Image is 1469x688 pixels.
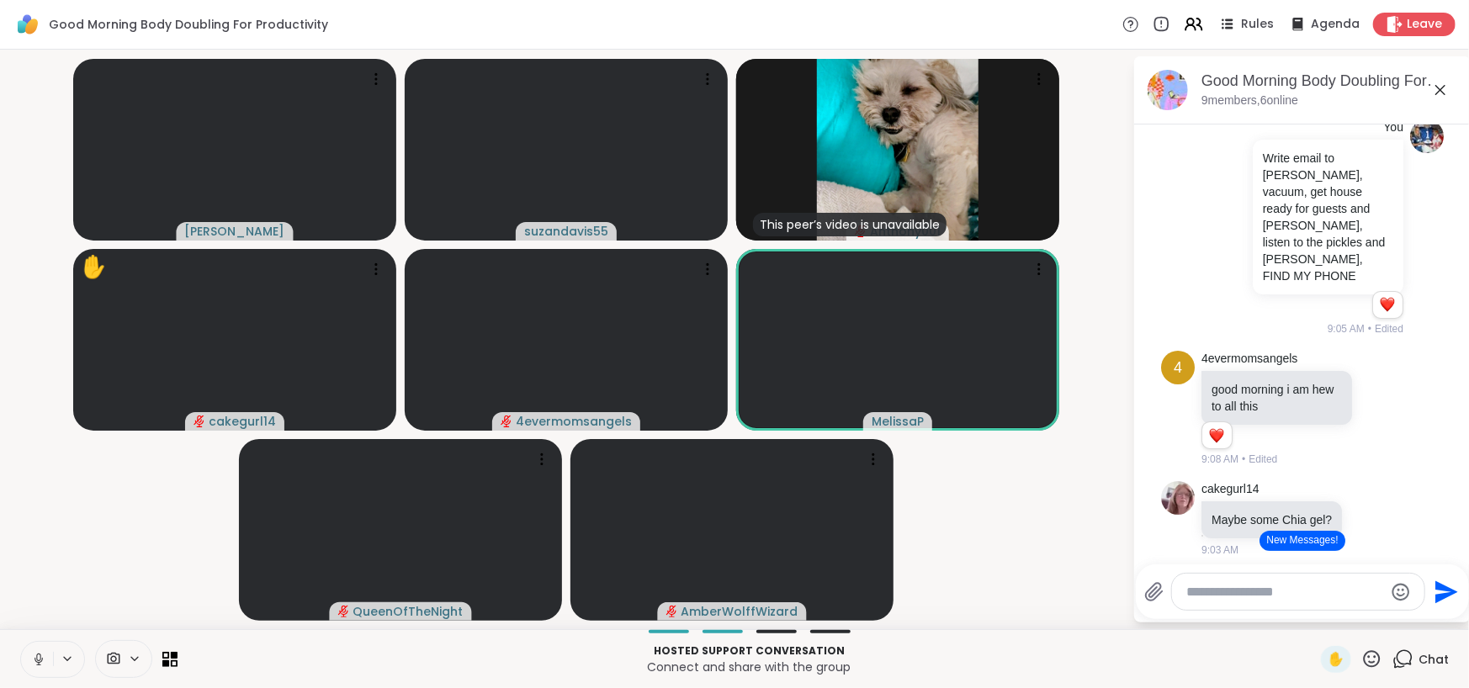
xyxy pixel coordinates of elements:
[13,10,42,39] img: ShareWell Logomark
[338,606,350,617] span: audio-muted
[1311,16,1360,33] span: Agenda
[753,213,947,236] div: This peer’s video is unavailable
[188,659,1311,675] p: Connect and share with the group
[666,606,678,617] span: audio-muted
[1202,422,1232,449] div: Reaction list
[1407,16,1442,33] span: Leave
[1201,93,1298,109] p: 9 members, 6 online
[353,603,464,620] span: QueenOfTheNight
[872,413,924,430] span: MelissaP
[209,413,276,430] span: cakegurl14
[1425,573,1463,611] button: Send
[1419,651,1449,668] span: Chat
[501,415,512,427] span: audio-muted
[1328,321,1365,336] span: 9:05 AM
[1201,71,1457,92] div: Good Morning Body Doubling For Productivity, [DATE]
[1242,452,1245,467] span: •
[1410,119,1444,153] img: https://sharewell-space-live.sfo3.digitaloceanspaces.com/user-generated/b29d3971-d29c-45de-9377-2...
[1375,321,1403,336] span: Edited
[1249,452,1277,467] span: Edited
[1187,584,1383,601] textarea: Type your message
[194,415,205,427] span: audio-muted
[1161,481,1195,515] img: https://sharewell-space-live.sfo3.digitaloceanspaces.com/user-generated/0ae773e8-4ed3-419a-8ed2-f...
[1383,119,1403,136] h4: You
[681,603,798,620] span: AmberWolffWizard
[1207,429,1225,442] button: Reactions: love
[1368,321,1371,336] span: •
[1241,16,1274,33] span: Rules
[1201,481,1260,498] a: cakegurl14
[1328,649,1344,669] span: ✋
[1212,511,1332,528] p: Maybe some Chia gel?
[185,223,285,240] span: [PERSON_NAME]
[49,16,328,33] span: Good Morning Body Doubling For Productivity
[80,251,107,283] div: ✋
[1391,582,1411,602] button: Emoji picker
[188,643,1311,659] p: Hosted support conversation
[524,223,608,240] span: suzandavis55
[1201,542,1238,558] span: 9:03 AM
[817,59,978,241] img: Anthony001
[1263,150,1393,284] p: Write email to [PERSON_NAME], vacuum, get house ready for guests and [PERSON_NAME], listen to the...
[1174,357,1182,379] span: 4
[1201,351,1297,368] a: 4evermomsangels
[1373,292,1403,319] div: Reaction list
[1201,452,1238,467] span: 9:08 AM
[516,413,632,430] span: 4evermomsangels
[1148,70,1188,110] img: Good Morning Body Doubling For Productivity, Oct 14
[1212,381,1342,415] p: good morning i am hew to all this
[1260,531,1344,551] button: New Messages!
[1378,299,1396,312] button: Reactions: love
